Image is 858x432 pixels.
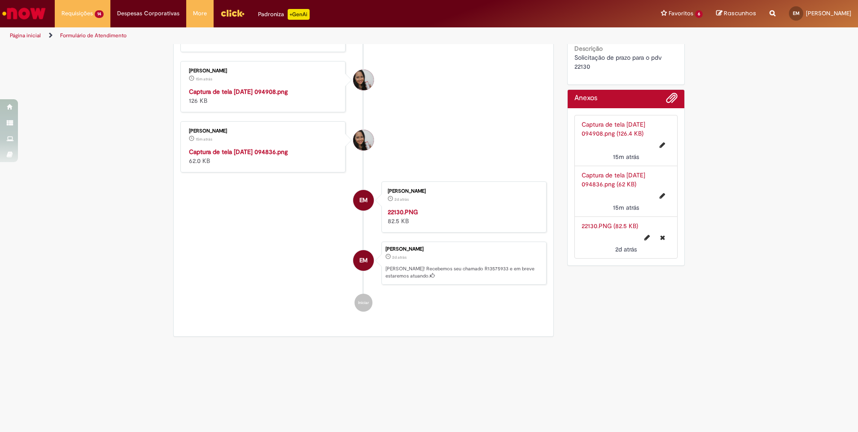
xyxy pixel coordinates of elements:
div: Eric Ricardo Nunes Montebello [353,250,374,271]
a: Rascunhos [716,9,756,18]
div: [PERSON_NAME] [385,247,542,252]
a: Formulário de Atendimento [60,32,127,39]
span: EM [359,190,368,211]
ul: Trilhas de página [7,27,565,44]
div: Valeria Maria Da Conceicao [353,70,374,90]
span: Despesas Corporativas [117,9,179,18]
span: 2d atrás [394,197,409,202]
span: 14 [95,10,104,18]
div: Eric Ricardo Nunes Montebello [353,190,374,211]
time: 29/09/2025 10:59:21 [392,255,407,260]
a: 22130.PNG [388,208,418,216]
div: [PERSON_NAME] [189,68,338,74]
a: Captura de tela [DATE] 094908.png (126.4 KB) [582,120,645,137]
span: Rascunhos [724,9,756,18]
div: [PERSON_NAME] [189,128,338,134]
a: Captura de tela [DATE] 094836.png (62 KB) [582,171,645,188]
button: Editar nome de arquivo Captura de tela 2025-10-01 094836.png [654,189,670,203]
button: Editar nome de arquivo 22130.PNG [639,230,655,245]
div: 62.0 KB [189,147,338,165]
a: Captura de tela [DATE] 094836.png [189,148,288,156]
span: EM [359,250,368,271]
time: 29/09/2025 10:59:17 [615,245,637,253]
span: Solicitação de prazo para o pdv 22130 [574,53,664,71]
button: Adicionar anexos [666,92,678,108]
span: 6 [695,10,703,18]
span: More [193,9,207,18]
p: [PERSON_NAME]! Recebemos seu chamado R13575933 e em breve estaremos atuando. [385,265,542,279]
a: Captura de tela [DATE] 094908.png [189,88,288,96]
button: Excluir 22130.PNG [655,230,670,245]
h2: Anexos [574,94,597,102]
li: Eric Ricardo Nunes Montebello [180,242,547,285]
img: ServiceNow [1,4,47,22]
span: 15m atrás [196,76,212,82]
a: 22130.PNG (82.5 KB) [582,222,638,230]
time: 01/10/2025 09:49:18 [196,76,212,82]
b: Descrição [574,44,603,53]
span: 2d atrás [392,255,407,260]
div: 82.5 KB [388,207,537,225]
span: 2d atrás [615,245,637,253]
time: 29/09/2025 10:59:17 [394,197,409,202]
span: 15m atrás [196,137,212,142]
img: click_logo_yellow_360x200.png [220,6,245,20]
span: 15m atrás [613,203,639,212]
button: Editar nome de arquivo Captura de tela 2025-10-01 094908.png [654,138,670,152]
time: 01/10/2025 09:48:53 [613,203,639,212]
span: 15m atrás [613,153,639,161]
div: [PERSON_NAME] [388,189,537,194]
span: [PERSON_NAME] [806,9,851,17]
div: 126 KB [189,87,338,105]
a: Página inicial [10,32,41,39]
time: 01/10/2025 09:48:53 [196,137,212,142]
div: Valeria Maria Da Conceicao [353,130,374,150]
div: Padroniza [258,9,310,20]
span: EM [793,10,800,16]
time: 01/10/2025 09:49:18 [613,153,639,161]
p: +GenAi [288,9,310,20]
span: Requisições [61,9,93,18]
span: Favoritos [669,9,693,18]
